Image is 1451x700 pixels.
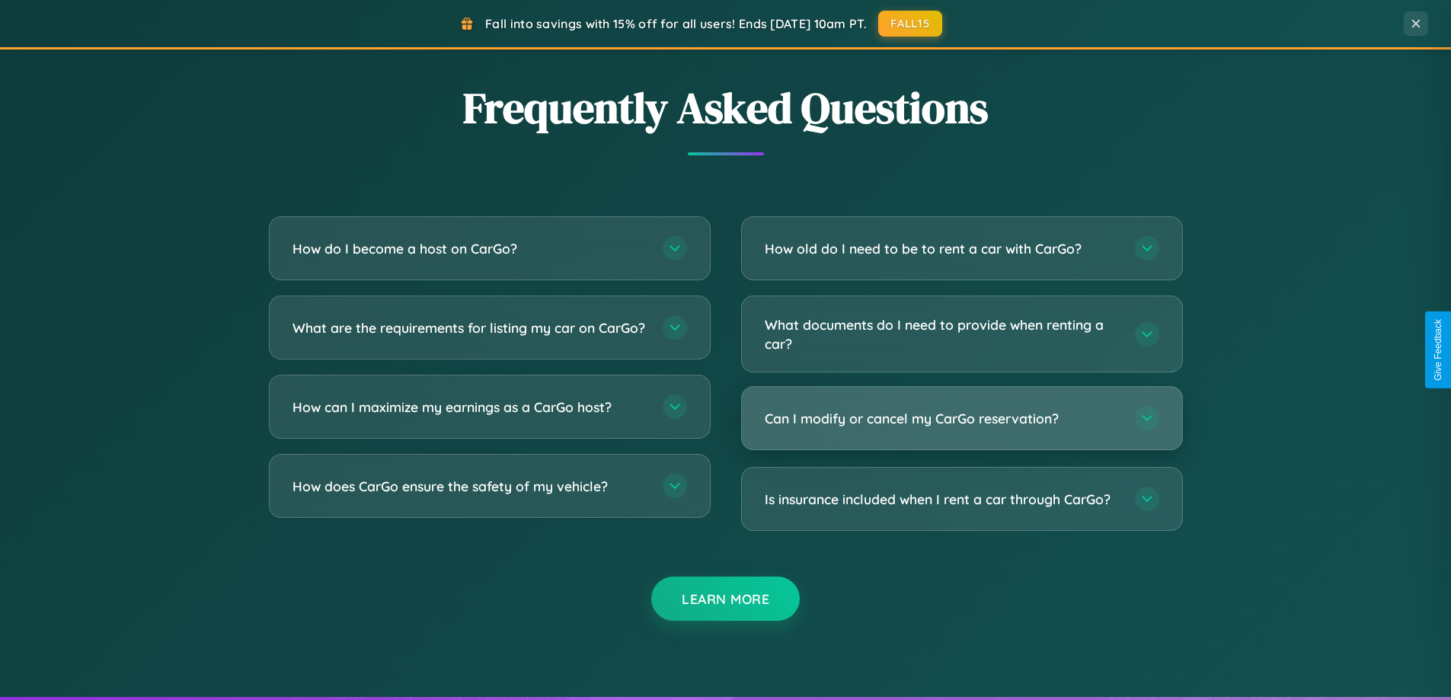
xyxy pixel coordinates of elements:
button: FALL15 [878,11,942,37]
h3: How does CarGo ensure the safety of my vehicle? [292,477,647,496]
div: Give Feedback [1433,319,1443,381]
h3: What documents do I need to provide when renting a car? [765,315,1120,353]
h3: Can I modify or cancel my CarGo reservation? [765,409,1120,428]
h3: What are the requirements for listing my car on CarGo? [292,318,647,337]
h2: Frequently Asked Questions [269,78,1183,137]
span: Fall into savings with 15% off for all users! Ends [DATE] 10am PT. [485,16,867,31]
button: Learn More [651,577,800,621]
h3: How can I maximize my earnings as a CarGo host? [292,398,647,417]
h3: Is insurance included when I rent a car through CarGo? [765,490,1120,509]
h3: How old do I need to be to rent a car with CarGo? [765,239,1120,258]
h3: How do I become a host on CarGo? [292,239,647,258]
